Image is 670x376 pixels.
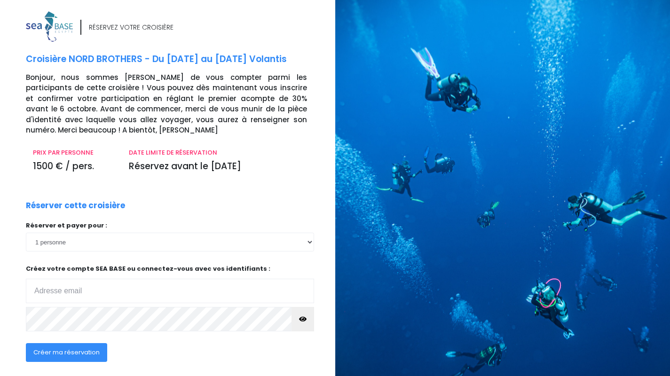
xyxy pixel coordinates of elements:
[26,11,73,42] img: logo_color1.png
[26,72,328,136] p: Bonjour, nous sommes [PERSON_NAME] de vous compter parmi les participants de cette croisière ! Vo...
[33,348,100,357] span: Créer ma réservation
[33,160,115,173] p: 1500 € / pers.
[89,23,173,32] div: RÉSERVEZ VOTRE CROISIÈRE
[129,148,307,157] p: DATE LIMITE DE RÉSERVATION
[26,343,107,362] button: Créer ma réservation
[26,221,314,230] p: Réserver et payer pour :
[129,160,307,173] p: Réservez avant le [DATE]
[33,148,115,157] p: PRIX PAR PERSONNE
[26,264,314,303] p: Créez votre compte SEA BASE ou connectez-vous avec vos identifiants :
[26,200,125,212] p: Réserver cette croisière
[26,279,314,303] input: Adresse email
[26,53,328,66] p: Croisière NORD BROTHERS - Du [DATE] au [DATE] Volantis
